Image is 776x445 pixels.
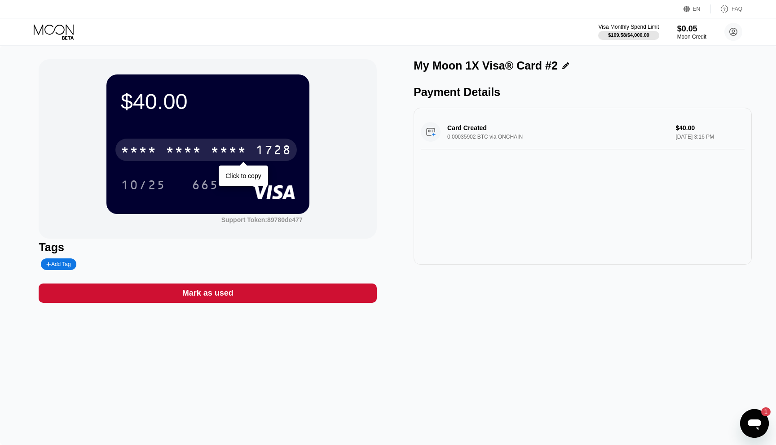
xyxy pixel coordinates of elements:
[677,24,706,34] div: $0.05
[414,59,558,72] div: My Moon 1X Visa® Card #2
[677,24,706,40] div: $0.05Moon Credit
[711,4,742,13] div: FAQ
[740,409,769,438] iframe: Button to launch messaging window, 1 unread message
[677,34,706,40] div: Moon Credit
[192,179,219,193] div: 665
[683,4,711,13] div: EN
[185,174,225,196] div: 665
[414,86,752,99] div: Payment Details
[693,6,701,12] div: EN
[182,288,234,298] div: Mark as used
[221,216,303,223] div: Support Token: 89780de477
[256,144,291,158] div: 1728
[225,172,261,179] div: Click to copy
[46,261,71,267] div: Add Tag
[39,241,377,254] div: Tags
[608,32,649,38] div: $109.58 / $4,000.00
[121,179,166,193] div: 10/25
[753,407,771,416] iframe: Number of unread messages
[39,284,377,303] div: Mark as used
[598,24,659,30] div: Visa Monthly Spend Limit
[732,6,742,12] div: FAQ
[598,24,659,40] div: Visa Monthly Spend Limit$109.58/$4,000.00
[114,174,172,196] div: 10/25
[41,258,76,270] div: Add Tag
[121,89,295,114] div: $40.00
[221,216,303,223] div: Support Token:89780de477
